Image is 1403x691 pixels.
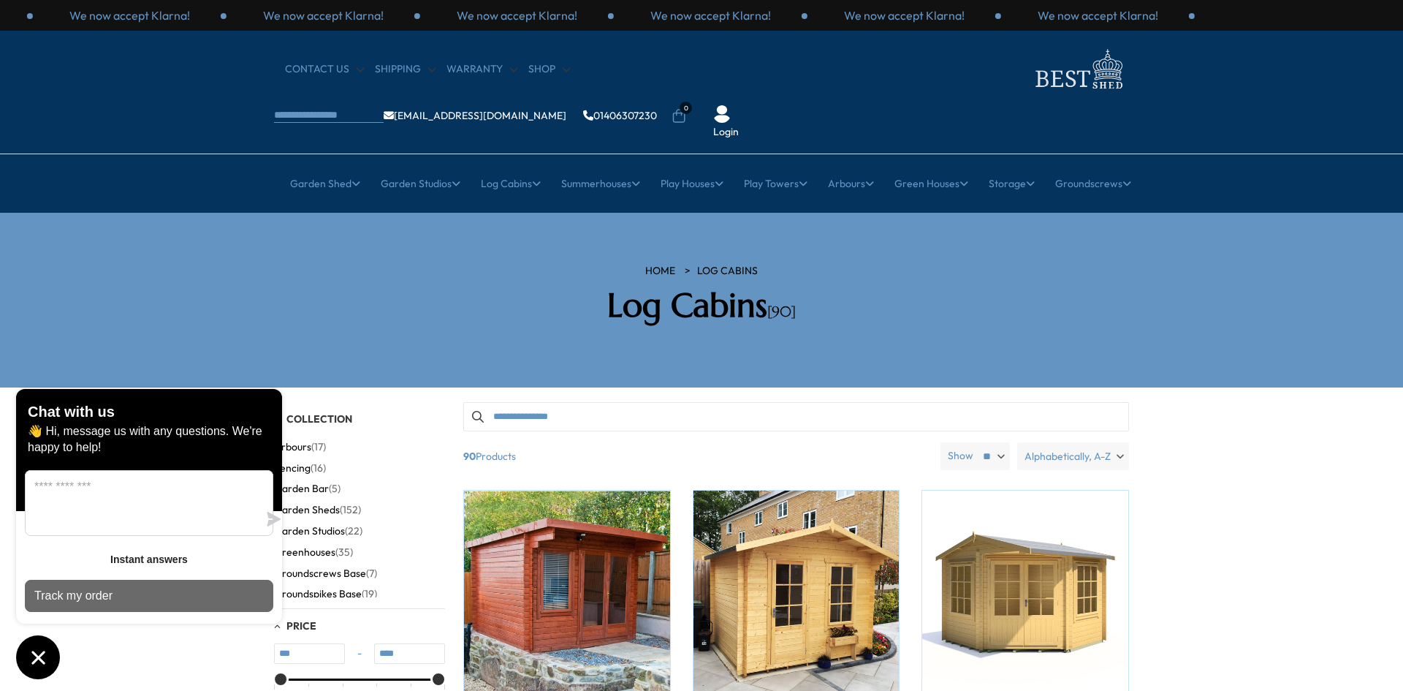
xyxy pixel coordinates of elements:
span: 0 [680,102,692,114]
img: User Icon [713,105,731,123]
span: Price [286,619,316,633]
span: (17) [311,441,326,453]
span: [90] [767,303,796,321]
a: Play Towers [744,165,807,202]
label: Show [948,449,973,464]
button: Garden Studios (22) [274,521,362,542]
p: We now accept Klarna! [844,7,965,23]
span: (19) [362,588,377,600]
input: Search products [463,402,1129,431]
a: Shipping [375,62,436,77]
div: 1 / 3 [33,7,227,23]
p: We now accept Klarna! [650,7,771,23]
input: Min value [274,643,345,664]
span: Greenhouses [274,546,335,559]
a: Garden Studios [381,165,460,202]
a: Login [713,125,739,140]
span: Products [457,442,935,470]
p: We now accept Klarna! [457,7,577,23]
a: Green Houses [894,165,968,202]
a: Warranty [446,62,517,77]
span: Groundspikes Base [274,588,362,600]
a: Garden Shed [290,165,360,202]
a: Arbours [828,165,874,202]
span: (5) [329,483,341,495]
a: Log Cabins [697,264,758,279]
span: Garden Studios [274,525,345,537]
b: 90 [463,442,476,470]
button: Greenhouses (35) [274,542,353,563]
div: 2 / 3 [807,7,1001,23]
span: Arbours [274,441,311,453]
button: Fencing (16) [274,458,326,479]
a: Shop [528,62,570,77]
button: Garden Sheds (152) [274,499,361,521]
a: Play Houses [661,165,723,202]
a: CONTACT US [285,62,364,77]
div: 3 / 3 [1001,7,1195,23]
input: Max value [374,643,445,664]
a: 0 [672,109,686,124]
a: Groundscrews [1055,165,1131,202]
span: Fencing [274,462,311,475]
p: We now accept Klarna! [263,7,384,23]
span: (22) [345,525,362,537]
p: We now accept Klarna! [69,7,190,23]
div: 3 / 3 [420,7,614,23]
a: Log Cabins [481,165,541,202]
div: 2 / 3 [227,7,420,23]
a: [EMAIL_ADDRESS][DOMAIN_NAME] [384,110,566,121]
h2: Log Cabins [493,286,910,325]
span: - [345,646,374,661]
a: HOME [645,264,675,279]
div: 1 / 3 [614,7,807,23]
span: Alphabetically, A-Z [1024,442,1111,470]
button: Groundspikes Base (19) [274,584,377,605]
button: Garden Bar (5) [274,478,341,499]
span: Garden Sheds [274,504,340,516]
span: (16) [311,462,326,475]
span: (7) [366,567,377,580]
a: Summerhouses [561,165,640,202]
span: Groundscrews Base [274,567,366,580]
button: Arbours (17) [274,437,326,458]
span: (152) [340,504,361,516]
inbox-online-store-chat: Shopify online store chat [12,389,286,679]
p: We now accept Klarna! [1038,7,1158,23]
span: Collection [286,412,352,426]
span: Garden Bar [274,483,329,495]
a: Storage [989,165,1035,202]
a: 01406307230 [583,110,657,121]
button: Groundscrews Base (7) [274,563,377,584]
span: (35) [335,546,353,559]
img: logo [1027,45,1129,93]
label: Alphabetically, A-Z [1017,442,1129,470]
